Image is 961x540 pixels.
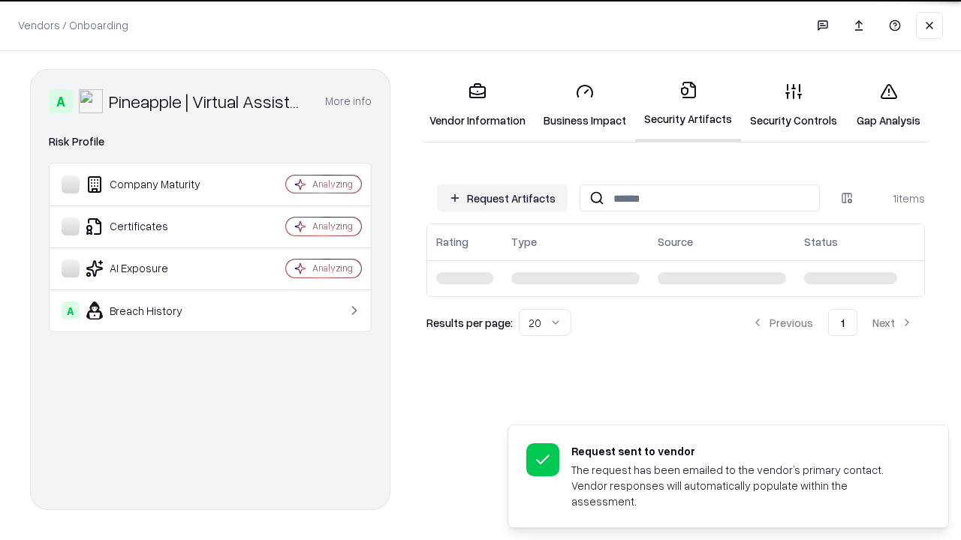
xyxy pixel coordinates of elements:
a: Security Artifacts [635,69,741,142]
nav: pagination [740,309,925,336]
div: Status [804,234,838,250]
div: Breach History [62,301,241,319]
div: Source [658,234,693,250]
div: Rating [436,234,468,250]
a: Vendor Information [420,70,535,140]
button: Request Artifacts [437,184,568,211]
div: A [62,301,80,319]
img: Pineapple | Virtual Assistant Agency [79,89,103,113]
div: Company Maturity [62,175,241,193]
button: More info [325,88,372,115]
div: Risk Profile [49,133,372,151]
p: Results per page: [426,315,513,331]
a: Security Controls [741,70,846,140]
div: Request sent to vendor [571,443,912,459]
button: 1 [828,309,857,336]
div: Certificates [62,217,241,235]
a: Business Impact [535,70,635,140]
div: A [49,89,73,113]
div: 1 items [865,190,925,206]
div: Pineapple | Virtual Assistant Agency [109,89,307,113]
div: Type [511,234,537,250]
div: The request has been emailed to the vendor’s primary contact. Vendor responses will automatically... [571,462,912,509]
div: Analyzing [312,220,353,232]
div: Analyzing [312,178,353,190]
p: Vendors / Onboarding [18,17,128,33]
div: Analyzing [312,262,353,274]
div: AI Exposure [62,259,241,277]
a: Gap Analysis [846,70,931,140]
